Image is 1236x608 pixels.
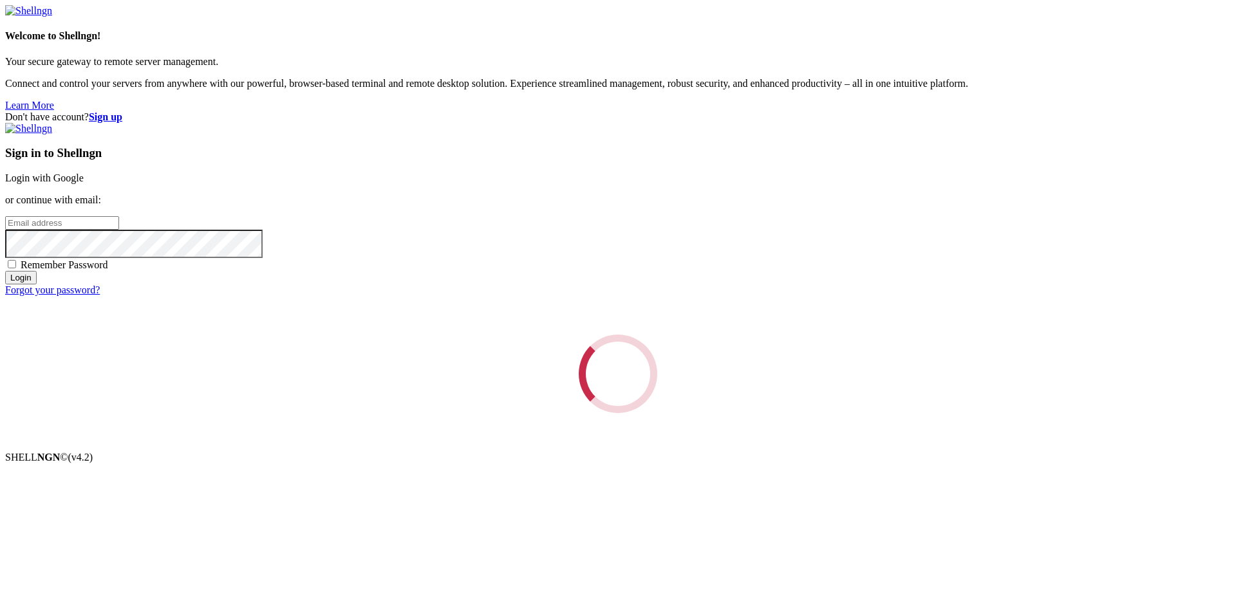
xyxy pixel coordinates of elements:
b: NGN [37,452,61,463]
a: Sign up [89,111,122,122]
input: Email address [5,216,119,230]
div: Don't have account? [5,111,1231,123]
input: Login [5,271,37,284]
a: Login with Google [5,172,84,183]
img: Shellngn [5,123,52,134]
p: or continue with email: [5,194,1231,206]
a: Learn More [5,100,54,111]
p: Connect and control your servers from anywhere with our powerful, browser-based terminal and remo... [5,78,1231,89]
h3: Sign in to Shellngn [5,146,1231,160]
div: Loading... [572,328,664,420]
a: Forgot your password? [5,284,100,295]
img: Shellngn [5,5,52,17]
span: Remember Password [21,259,108,270]
input: Remember Password [8,260,16,268]
p: Your secure gateway to remote server management. [5,56,1231,68]
h4: Welcome to Shellngn! [5,30,1231,42]
span: 4.2.0 [68,452,93,463]
span: SHELL © [5,452,93,463]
